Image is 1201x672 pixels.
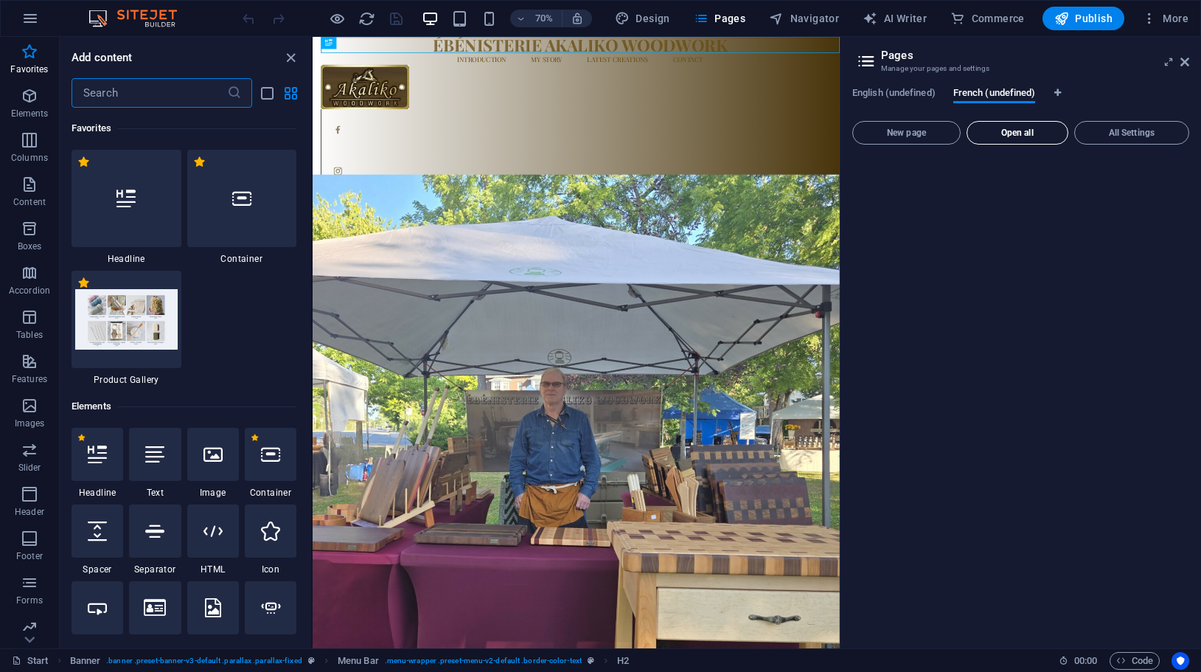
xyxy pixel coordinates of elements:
div: Separator [129,505,181,575]
button: Publish [1042,7,1124,30]
button: All Settings [1074,121,1189,145]
nav: breadcrumb [70,652,630,670]
span: All Settings [1081,128,1183,137]
p: Footer [16,550,43,562]
span: Code [1116,652,1153,670]
button: Usercentrics [1172,652,1189,670]
span: Headline [72,253,181,265]
div: Container [187,150,297,265]
span: Remove from favorites [193,156,206,168]
i: On resize automatically adjust zoom level to fit chosen device. [571,12,584,25]
span: Container [187,253,297,265]
button: close panel [282,49,299,66]
i: Reload page [358,10,375,27]
h2: Pages [881,49,1189,62]
span: Click to select. Double-click to edit [338,652,379,670]
h6: Session time [1059,652,1098,670]
span: Remove from favorites [77,434,86,442]
p: Header [15,506,44,518]
span: Text [129,487,181,499]
div: Headline [72,150,181,265]
div: Headline [72,428,123,499]
button: Pages [688,7,751,30]
img: Editor Logo [85,10,195,27]
div: HTML [187,505,239,575]
span: Product Gallery [72,374,181,386]
span: . banner .preset-banner-v3-default .parallax .parallax-fixed [106,652,302,670]
span: 00 00 [1074,652,1097,670]
button: Click here to leave preview mode and continue editing [328,10,346,27]
span: Remove from favorites [77,277,90,289]
span: Pages [694,11,745,26]
span: : [1085,655,1087,666]
i: This element is a customizable preset [588,657,594,665]
span: French (undefined) [953,84,1036,105]
h6: Elements [72,398,296,415]
span: More [1142,11,1188,26]
img: product_gallery_extension.jpg [75,289,178,349]
button: New page [852,121,961,145]
p: Images [15,418,45,429]
button: Open all [967,121,1068,145]
span: HTML [187,564,239,575]
button: Commerce [944,7,1031,30]
p: Features [12,373,47,385]
span: Separator [129,564,181,575]
button: AI Writer [857,7,933,30]
button: More [1136,7,1194,30]
span: Remove from favorites [251,434,259,442]
div: Image [187,428,239,499]
button: Design [609,7,676,30]
button: reload [358,10,375,27]
span: Navigator [769,11,839,26]
span: Click to select. Double-click to edit [70,652,101,670]
span: Image [187,487,239,499]
span: AI Writer [863,11,927,26]
span: Publish [1054,11,1113,26]
button: list-view [258,84,276,102]
input: Search [72,78,227,108]
p: Boxes [18,240,42,252]
span: Headline [72,487,123,499]
button: Code [1110,652,1160,670]
p: Columns [11,152,48,164]
p: Content [13,196,46,208]
i: This element is a customizable preset [308,657,315,665]
button: Navigator [763,7,845,30]
div: Icon [245,505,296,575]
span: Click to select. Double-click to edit [617,652,629,670]
span: Container [245,487,296,499]
h6: 70% [532,10,556,27]
div: Product Gallery [72,271,181,386]
p: Favorites [10,63,48,75]
div: Spacer [72,505,123,575]
div: Container [245,428,296,499]
span: English (undefined) [852,84,936,105]
button: 70% [510,10,563,27]
p: Tables [16,329,43,341]
p: Slider [18,462,41,474]
a: Click to cancel selection. Double-click to open Pages [12,652,49,670]
span: Open all [973,128,1062,137]
span: . menu-wrapper .preset-menu-v2-default .border-color-text [385,652,582,670]
div: Language Tabs [852,87,1189,115]
span: Remove from favorites [77,156,90,168]
h6: Favorites [72,119,296,137]
button: grid-view [282,84,299,102]
span: Design [615,11,670,26]
h6: Add content [72,49,133,66]
span: Icon [245,564,296,575]
span: New page [859,128,954,137]
h3: Manage your pages and settings [881,62,1160,75]
span: Commerce [950,11,1025,26]
p: Forms [16,595,43,606]
div: Text [129,428,181,499]
span: Spacer [72,564,123,575]
p: Accordion [9,285,50,297]
div: Design (Ctrl+Alt+Y) [609,7,676,30]
p: Elements [11,108,49,119]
